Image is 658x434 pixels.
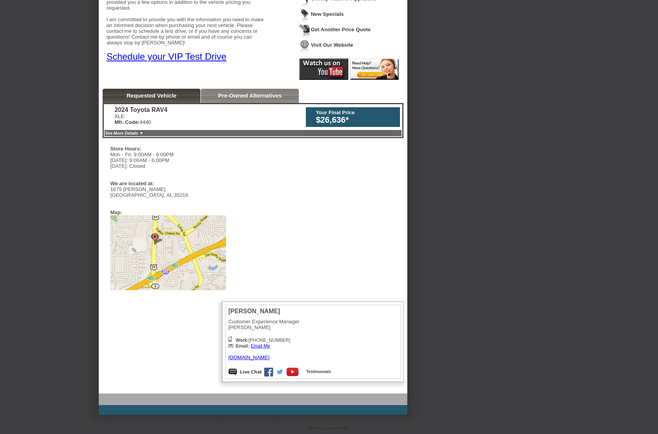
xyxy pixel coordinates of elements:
[228,344,233,348] img: Icon_Email2.png
[350,58,399,80] img: Icon_LiveChat2.png
[316,110,396,115] div: Your Final Price
[228,308,299,315] div: [PERSON_NAME]
[110,181,222,186] div: We are located at:
[299,40,310,54] img: Icon_VisitWebsite.png
[311,11,344,17] a: New Specials
[311,42,353,48] a: Visit Our Website
[299,9,310,23] img: Icon_WeeklySpecials.png
[106,51,226,62] a: Schedule your VIP Test Drive
[236,338,290,343] span: [PHONE_NUMBER]
[275,368,284,376] img: Icon_Twitter.png
[299,58,348,80] img: Icon_Youtube2.png
[236,343,250,349] b: Email:
[110,186,226,198] div: 1675 [PERSON_NAME] [GEOGRAPHIC_DATA], AL 35216
[251,343,270,349] a: Email Me
[115,113,167,125] div: XLE 4440
[115,119,140,125] b: Mfr. Code:
[115,106,167,113] div: 2024 Toyota RAV4
[228,308,299,360] div: Customer Experience Manager [PERSON_NAME]
[228,368,262,377] img: Icon_LiveChat.png
[228,336,232,342] img: Icon_Phone.png
[306,369,331,374] a: Testimonials
[264,368,273,377] img: Icon_Facebook.png
[127,93,177,99] a: Requested Vehicle
[218,93,282,99] a: Pre-Owned Alternatives
[236,338,249,343] b: Work:
[311,27,371,32] a: Get Another Price Quote
[110,146,222,152] div: Store Hours:
[228,355,270,360] a: [DOMAIN_NAME]
[110,152,226,169] div: Mon - Fri: 9:00AM - 8:00PM [DATE]: 9:00AM - 6:00PM [DATE]: Closed
[287,368,299,376] img: Icon_Youtube.png
[105,131,143,135] a: See More Details ▼
[316,115,396,125] div: $26,636*
[110,209,122,215] div: Map:
[299,24,310,39] img: Icon_GetQuote.png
